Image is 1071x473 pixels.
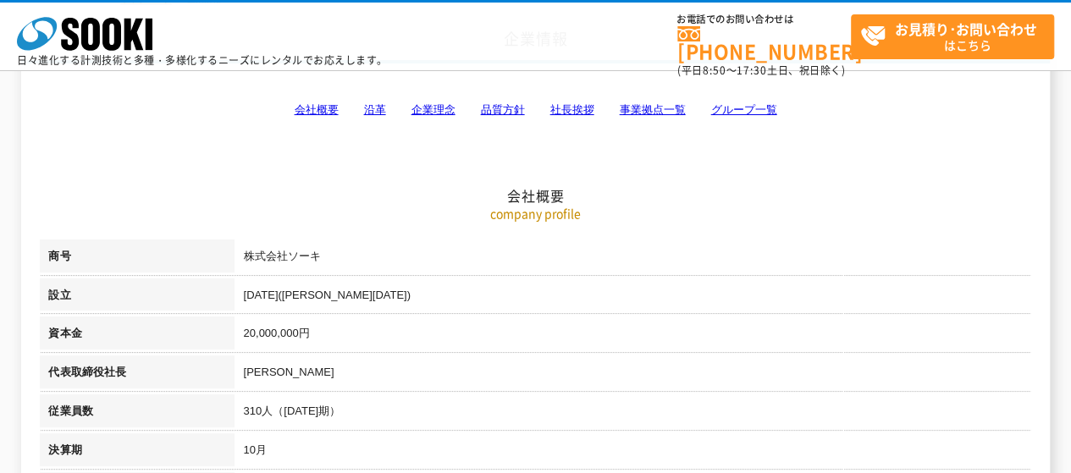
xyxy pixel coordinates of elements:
a: [PHONE_NUMBER] [677,26,851,61]
th: 代表取締役社長 [40,355,235,394]
a: お見積り･お問い合わせはこちら [851,14,1054,59]
a: 企業理念 [411,103,455,116]
td: 10月 [235,433,1030,472]
td: [PERSON_NAME] [235,355,1030,394]
th: 商号 [40,239,235,278]
a: 沿革 [363,103,385,116]
p: 日々進化する計測技術と多種・多様化するニーズにレンタルでお応えします。 [17,55,388,65]
a: 事業拠点一覧 [619,103,685,116]
span: 8:50 [703,63,726,78]
a: 品質方針 [480,103,524,116]
span: お電話でのお問い合わせは [677,14,851,25]
h2: 会社概要 [40,18,1030,205]
th: 決算期 [40,433,235,472]
td: [DATE]([PERSON_NAME][DATE]) [235,278,1030,317]
td: 20,000,000円 [235,316,1030,355]
a: 社長挨拶 [549,103,593,116]
td: 310人（[DATE]期） [235,394,1030,433]
span: 17:30 [737,63,767,78]
strong: お見積り･お問い合わせ [895,19,1037,39]
td: 株式会社ソーキ [235,239,1030,278]
th: 従業員数 [40,394,235,433]
th: 資本金 [40,316,235,355]
span: はこちら [860,15,1053,58]
a: 会社概要 [294,103,338,116]
p: company profile [40,205,1030,223]
th: 設立 [40,278,235,317]
span: (平日 ～ 土日、祝日除く) [677,63,845,78]
a: グループ一覧 [710,103,776,116]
